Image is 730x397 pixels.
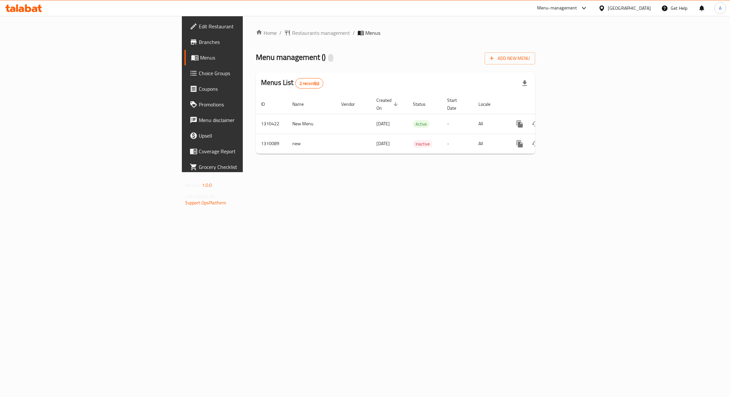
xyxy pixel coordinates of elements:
[376,119,390,128] span: [DATE]
[376,139,390,148] span: [DATE]
[292,100,312,108] span: Name
[184,159,304,175] a: Grocery Checklist
[512,136,528,152] button: more
[261,100,273,108] span: ID
[199,38,299,46] span: Branches
[202,181,212,189] span: 1.0.0
[490,54,530,62] span: Add New Menu
[442,114,473,134] td: -
[512,116,528,132] button: more
[184,144,304,159] a: Coverage Report
[185,198,226,207] a: Support.OpsPlatform
[517,75,533,91] div: Export file
[185,192,215,200] span: Get support on:
[184,65,304,81] a: Choice Groups
[185,181,201,189] span: Version:
[608,5,651,12] div: [GEOGRAPHIC_DATA]
[256,29,535,37] nav: breadcrumb
[199,132,299,140] span: Upsell
[447,96,465,112] span: Start Date
[528,116,543,132] button: Change Status
[184,81,304,97] a: Coupons
[413,140,432,148] span: Inactive
[199,163,299,171] span: Grocery Checklist
[184,50,304,65] a: Menus
[184,34,304,50] a: Branches
[184,19,304,34] a: Edit Restaurant
[485,52,535,64] button: Add New Menu
[719,5,722,12] span: A
[261,78,323,89] h2: Menus List
[442,134,473,154] td: -
[199,85,299,93] span: Coupons
[473,134,507,154] td: All
[199,101,299,108] span: Promotions
[478,100,499,108] span: Locale
[284,29,350,37] a: Restaurants management
[353,29,355,37] li: /
[413,120,430,128] div: Active
[287,114,336,134] td: New Menu
[295,78,324,89] div: Total records count
[473,114,507,134] td: All
[376,96,400,112] span: Created On
[537,4,577,12] div: Menu-management
[287,134,336,154] td: new
[200,54,299,62] span: Menus
[184,128,304,144] a: Upsell
[413,120,430,128] span: Active
[256,94,580,154] table: enhanced table
[365,29,380,37] span: Menus
[199,69,299,77] span: Choice Groups
[184,112,304,128] a: Menu disclaimer
[507,94,580,114] th: Actions
[199,116,299,124] span: Menu disclaimer
[296,80,323,87] span: 2 record(s)
[199,22,299,30] span: Edit Restaurant
[292,29,350,37] span: Restaurants management
[341,100,363,108] span: Vendor
[184,97,304,112] a: Promotions
[528,136,543,152] button: Change Status
[199,147,299,155] span: Coverage Report
[413,100,434,108] span: Status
